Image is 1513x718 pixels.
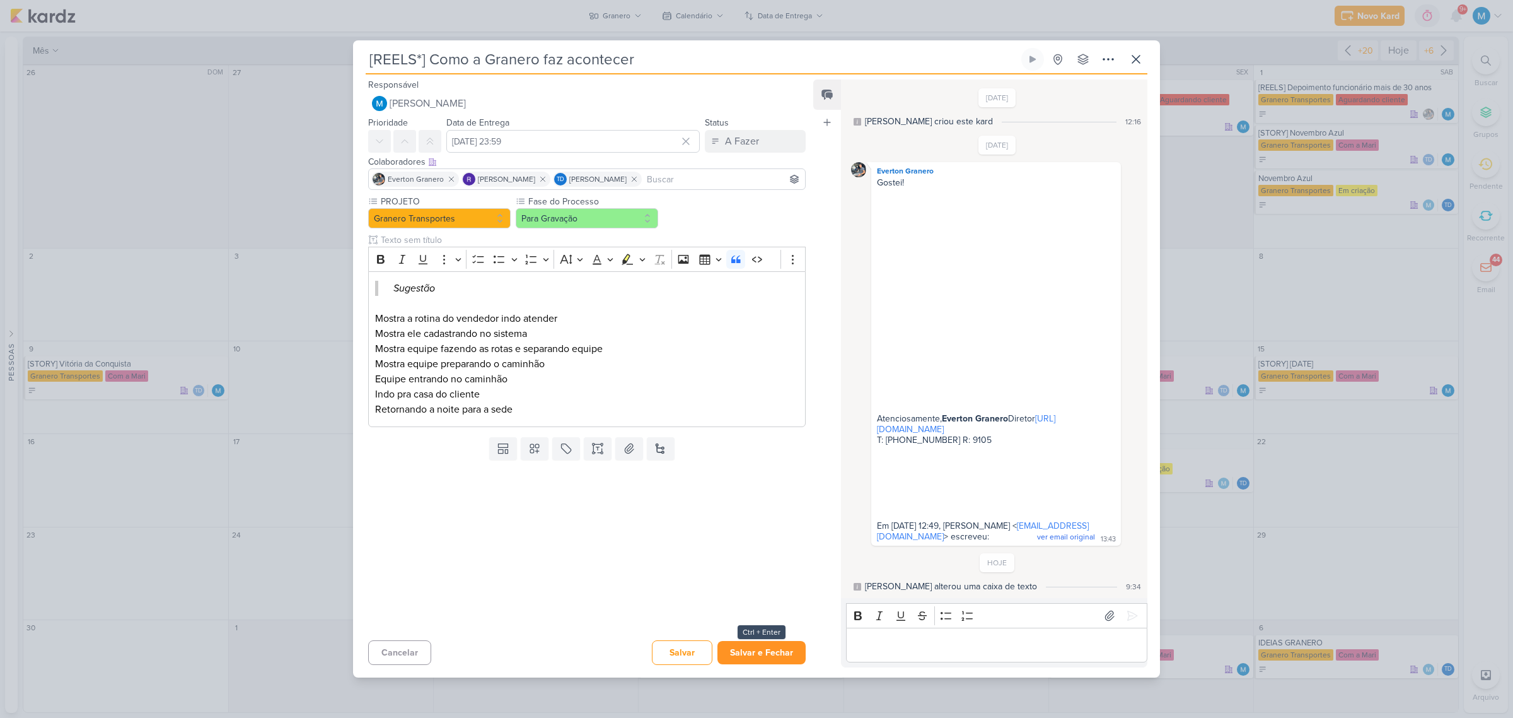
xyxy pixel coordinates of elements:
[373,173,385,185] img: Everton Granero
[644,172,803,187] input: Buscar
[463,173,475,185] img: Rafael Granero
[368,247,806,271] div: Editor toolbar
[554,173,567,185] div: Thais de carvalho
[368,79,419,90] label: Responsável
[725,134,759,149] div: A Fazer
[851,162,866,177] img: Everton Granero
[738,625,785,639] div: Ctrl + Enter
[375,387,799,402] p: Indo pra casa do cliente
[390,96,466,111] span: [PERSON_NAME]
[854,583,861,591] div: Este log é visível à todos no kard
[375,356,799,372] p: Mostra equipe preparando o caminhão
[366,48,1019,71] input: Kard Sem Título
[375,341,799,356] p: Mostra equipe fazendo as rotas e separando equipe
[527,195,658,208] label: Fase do Processo
[368,640,431,665] button: Cancelar
[1028,54,1038,64] div: Ligar relógio
[378,233,806,247] input: Texto sem título
[388,174,444,185] span: Everton Granero
[846,628,1147,662] div: Editor editing area: main
[557,177,564,183] p: Td
[478,174,535,185] span: [PERSON_NAME]
[865,115,993,128] div: MARIANA criou este kard
[717,641,806,664] button: Salvar e Fechar
[874,165,1118,177] div: Everton Granero
[846,603,1147,628] div: Editor toolbar
[1037,533,1095,541] span: ver email original
[854,118,861,126] div: Este log é visível à todos no kard
[393,281,784,296] p: Sugestão
[380,195,511,208] label: PROJETO
[569,174,627,185] span: [PERSON_NAME]
[368,117,408,128] label: Prioridade
[705,117,729,128] label: Status
[375,372,799,387] p: Equipe entrando no caminhão
[368,271,806,427] div: Editor editing area: main
[368,92,806,115] button: [PERSON_NAME]
[652,640,712,665] button: Salvar
[1126,581,1141,592] div: 9:34
[1125,116,1141,127] div: 12:16
[942,413,1008,424] b: Everton Granero
[877,177,1089,542] span: Gostei! Atenciosamente, Diretor T: [PHONE_NUMBER] R: 9105 Em [DATE] 12:49, [PERSON_NAME] < > escr...
[375,402,799,417] p: Retornando a noite para a sede
[877,521,1089,542] a: [EMAIL_ADDRESS][DOMAIN_NAME]
[375,326,799,341] p: Mostra ele cadastrando no sistema
[1101,534,1116,544] div: 13:43
[516,208,658,228] button: Para Gravação
[375,311,799,326] p: Mostra a rotina do vendedor indo atender
[368,208,511,228] button: Granero Transportes
[705,130,806,153] button: A Fazer
[372,96,387,111] img: MARIANA MIRANDA
[446,117,509,128] label: Data de Entrega
[877,413,1055,435] a: [URL][DOMAIN_NAME]
[865,580,1037,593] div: MARIANA alterou uma caixa de texto
[446,130,700,153] input: Select a date
[368,155,806,168] div: Colaboradores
